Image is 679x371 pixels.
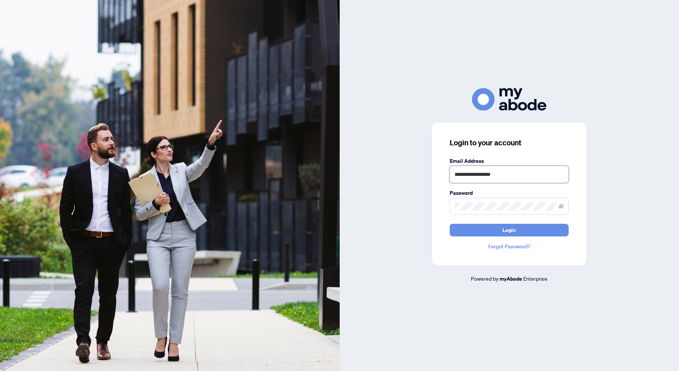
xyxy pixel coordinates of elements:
[450,224,569,236] button: Login
[472,88,546,111] img: ma-logo
[499,275,522,283] a: myAbode
[450,189,569,197] label: Password
[471,275,498,282] span: Powered by
[523,275,547,282] span: Enterprise
[450,242,569,251] a: Forgot Password?
[450,157,569,165] label: Email Address
[559,204,564,209] span: eye-invisible
[502,224,516,236] span: Login
[450,138,569,148] h3: Login to your account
